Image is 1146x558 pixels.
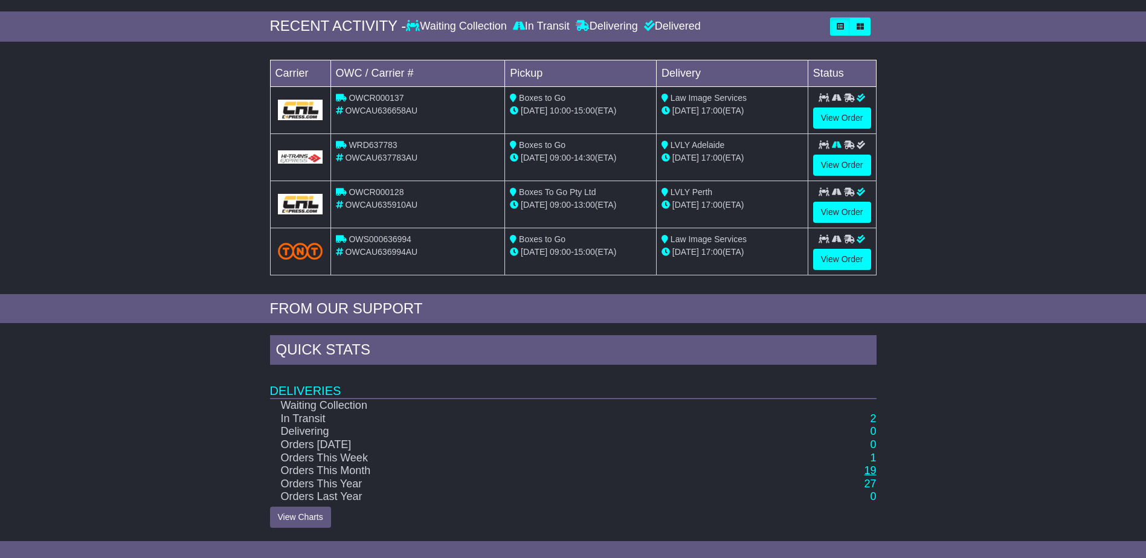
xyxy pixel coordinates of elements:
[510,246,651,258] div: - (ETA)
[672,106,699,115] span: [DATE]
[864,464,876,476] a: 19
[521,200,547,210] span: [DATE]
[701,200,723,210] span: 17:00
[671,187,712,197] span: LVLY Perth
[270,368,877,399] td: Deliveries
[573,20,641,33] div: Delivering
[672,247,699,257] span: [DATE]
[521,247,547,257] span: [DATE]
[574,106,595,115] span: 15:00
[349,140,397,150] span: WRD637783
[870,438,876,451] a: 0
[574,153,595,162] span: 14:30
[671,140,725,150] span: LVLY Adelaide
[813,202,871,223] a: View Order
[574,200,595,210] span: 13:00
[701,153,723,162] span: 17:00
[574,247,595,257] span: 15:00
[278,194,323,214] img: GetCarrierServiceLogo
[349,187,404,197] span: OWCR000128
[519,234,565,244] span: Boxes to Go
[662,246,803,258] div: (ETA)
[813,155,871,176] a: View Order
[662,104,803,117] div: (ETA)
[813,249,871,270] a: View Order
[521,153,547,162] span: [DATE]
[270,464,764,478] td: Orders This Month
[270,412,764,426] td: In Transit
[345,200,417,210] span: OWCAU635910AU
[519,93,565,103] span: Boxes to Go
[510,20,573,33] div: In Transit
[510,152,651,164] div: - (ETA)
[349,234,411,244] span: OWS000636994
[550,106,571,115] span: 10:00
[662,152,803,164] div: (ETA)
[278,243,323,259] img: TNT_Domestic.png
[270,399,764,412] td: Waiting Collection
[270,452,764,465] td: Orders This Week
[870,425,876,437] a: 0
[345,247,417,257] span: OWCAU636994AU
[270,478,764,491] td: Orders This Year
[662,199,803,211] div: (ETA)
[505,60,657,86] td: Pickup
[671,234,747,244] span: Law Image Services
[672,153,699,162] span: [DATE]
[345,106,417,115] span: OWCAU636658AU
[270,60,330,86] td: Carrier
[270,18,407,35] div: RECENT ACTIVITY -
[270,490,764,504] td: Orders Last Year
[519,140,565,150] span: Boxes to Go
[870,452,876,464] a: 1
[519,187,596,197] span: Boxes To Go Pty Ltd
[701,106,723,115] span: 17:00
[870,412,876,425] a: 2
[521,106,547,115] span: [DATE]
[270,507,331,528] a: View Charts
[671,93,747,103] span: Law Image Services
[808,60,876,86] td: Status
[345,153,417,162] span: OWCAU637783AU
[672,200,699,210] span: [DATE]
[278,100,323,120] img: GetCarrierServiceLogo
[270,425,764,438] td: Delivering
[550,247,571,257] span: 09:00
[510,199,651,211] div: - (ETA)
[864,478,876,490] a: 27
[550,200,571,210] span: 09:00
[656,60,808,86] td: Delivery
[349,93,404,103] span: OWCR000137
[278,150,323,164] img: GetCarrierServiceLogo
[510,104,651,117] div: - (ETA)
[813,107,871,129] a: View Order
[270,335,877,368] div: Quick Stats
[641,20,701,33] div: Delivered
[270,300,877,318] div: FROM OUR SUPPORT
[701,247,723,257] span: 17:00
[270,438,764,452] td: Orders [DATE]
[870,490,876,502] a: 0
[330,60,505,86] td: OWC / Carrier #
[550,153,571,162] span: 09:00
[406,20,509,33] div: Waiting Collection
